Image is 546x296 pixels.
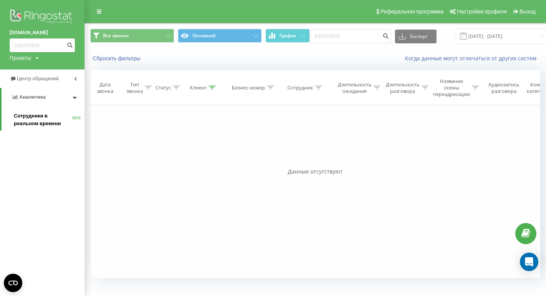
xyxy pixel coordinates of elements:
[520,253,538,271] div: Open Intercom Messenger
[10,29,75,36] a: [DOMAIN_NAME]
[14,112,72,127] span: Сотрудники в реальном времени
[126,81,143,94] div: Тип звонка
[10,54,31,62] div: Проекты
[4,274,22,292] button: Open CMP widget
[519,8,536,15] span: Выход
[232,84,265,91] div: Бизнес номер
[17,76,59,81] span: Центр обращений
[433,78,470,98] div: Название схемы переадресации
[14,109,85,131] a: Сотрудники в реальном времениNEW
[10,38,75,52] input: Поиск по номеру
[178,29,262,43] button: Основной
[287,84,313,91] div: Сотрудник
[90,168,540,175] div: Данные отсутствуют
[405,55,540,62] a: Когда данные могут отличаться от других систем
[2,88,85,106] a: Аналитика
[386,81,420,94] div: Длительность разговора
[395,30,436,43] button: Экспорт
[279,33,296,38] span: График
[103,33,129,39] span: Все звонки
[156,84,171,91] div: Статус
[266,29,310,43] button: График
[190,84,207,91] div: Клиент
[485,81,523,94] div: Аудиозапись разговора
[338,81,372,94] div: Длительность ожидания
[91,81,119,94] div: Дата звонка
[19,94,46,100] span: Аналитика
[90,29,174,43] button: Все звонки
[310,30,391,43] input: Поиск по номеру
[380,8,443,15] span: Реферальная программа
[457,8,507,15] span: Настройки профиля
[10,8,75,27] img: Ringostat logo
[90,55,144,62] button: Сбросить фильтры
